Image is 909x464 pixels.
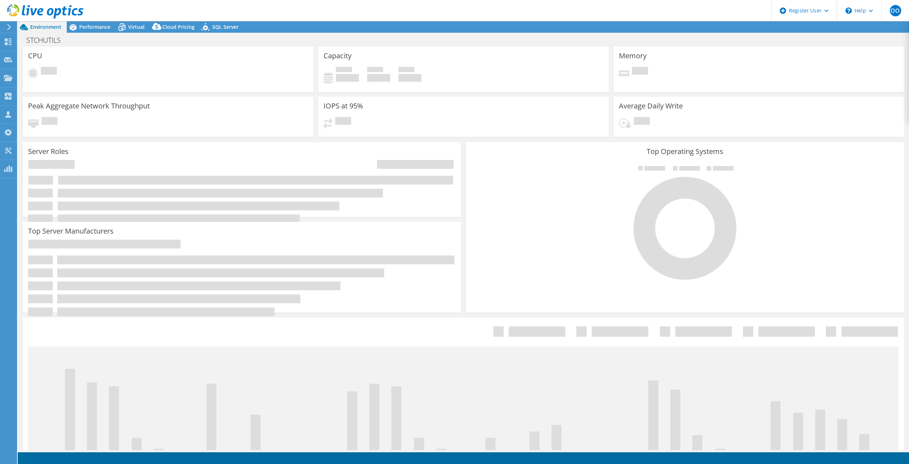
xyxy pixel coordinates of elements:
span: Pending [335,117,351,127]
h3: Top Operating Systems [471,148,899,155]
h3: Top Server Manufacturers [28,227,114,235]
span: Pending [42,117,58,127]
h3: IOPS at 95% [323,102,363,110]
span: Pending [634,117,650,127]
span: Performance [79,23,110,30]
span: Used [336,67,352,74]
svg: \n [845,7,852,14]
span: Total [398,67,414,74]
h3: Server Roles [28,148,69,155]
h4: 0 GiB [367,74,390,82]
span: Pending [41,67,57,76]
span: Cloud Pricing [162,23,195,30]
span: Free [367,67,383,74]
h3: Memory [619,52,647,60]
span: Environment [30,23,61,30]
span: Virtual [128,23,145,30]
h3: Capacity [323,52,352,60]
h3: Peak Aggregate Network Throughput [28,102,150,110]
h3: CPU [28,52,42,60]
span: OO [890,5,901,16]
h4: 0 GiB [336,74,359,82]
h1: STCHUTILS [23,36,72,44]
span: SQL Server [212,23,239,30]
h3: Average Daily Write [619,102,683,110]
h4: 0 GiB [398,74,421,82]
span: Pending [632,67,648,76]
